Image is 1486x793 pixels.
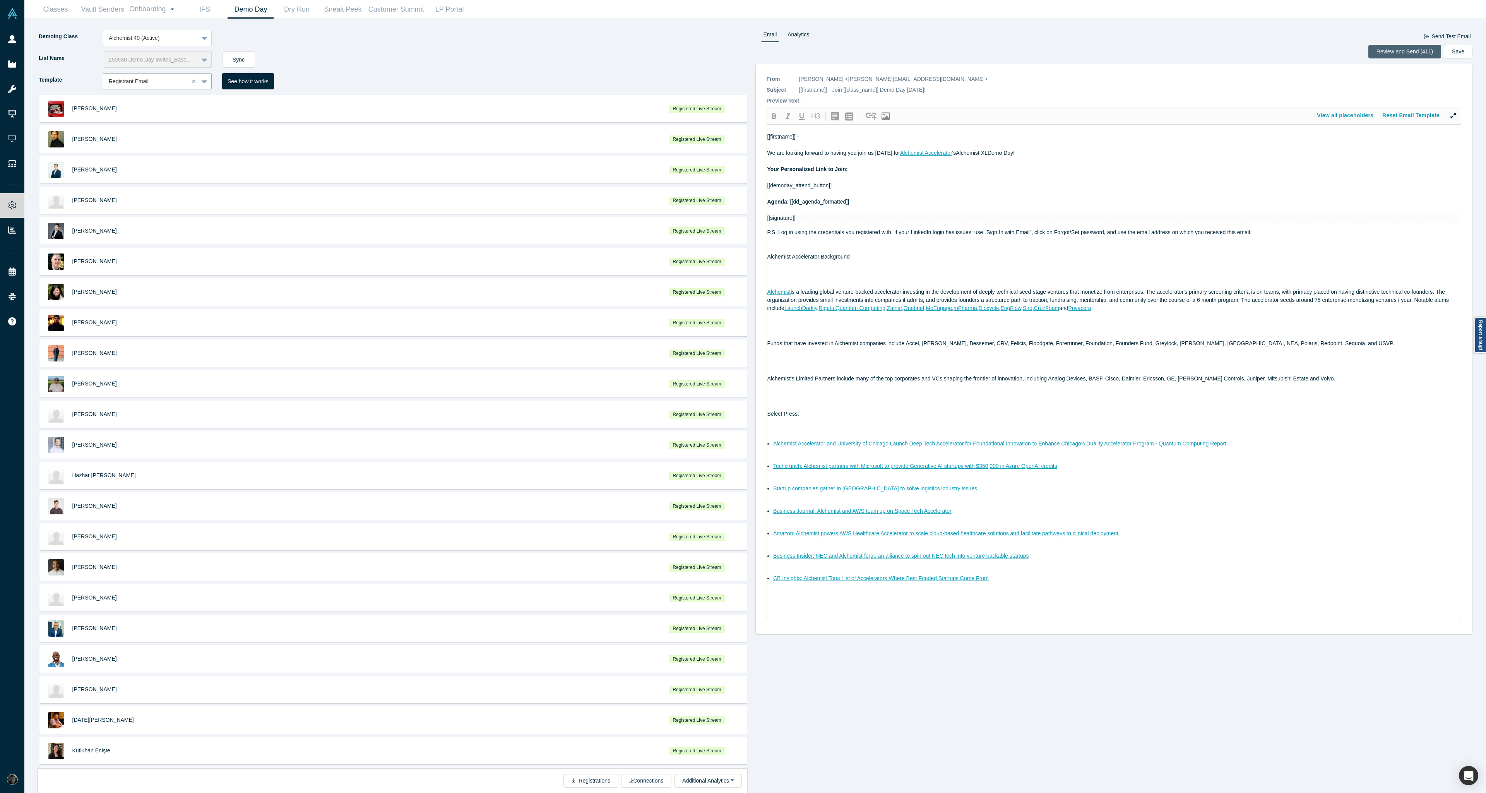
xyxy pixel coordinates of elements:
span: Demo Day! [988,150,1015,156]
span: P.S. Log in using the credentials you registered with. If your LinkedIn login has issues: use "Si... [767,229,1252,235]
a: [PERSON_NAME] [72,350,117,356]
a: [PERSON_NAME] [72,136,117,142]
a: Business Journal: Alchemist and AWS team up on Space Tech Accelerator [773,508,952,514]
span: Registered Live Stream [669,105,725,113]
span: Registered Live Stream [669,288,725,296]
a: Demo Day [228,0,274,19]
span: Your Personalized Link to Join: [767,166,848,172]
a: CB Insights: Alchemist Tops List of Accelerators Where Best Funded Startups Come From [773,575,989,581]
img: Enoch Wong's Profile Image [48,223,64,239]
img: Gyan Kapur's Profile Image [48,315,64,331]
img: Farouk Najjar's Profile Image [48,406,64,423]
img: MJ Kim's Profile Image [48,590,64,606]
a: MoEngage [926,305,952,311]
span: Registered Live Stream [669,686,725,694]
span: Alchemist Accelerator [900,150,952,156]
span: [[firstname]] - [767,134,799,140]
span: : [[dd_agenda_formatted]] [787,199,849,205]
p: Subject [767,86,794,94]
p: Funds that have invested in Alchemist companies include Accel, [PERSON_NAME], Bessemer, CRV, Feli... [767,339,1461,348]
span: [[demoday_attend_button]] [767,182,832,188]
a: [PERSON_NAME] [72,319,117,325]
span: Registered Live Stream [669,533,725,541]
img: Alchemist Vault Logo [7,8,18,19]
a: [PERSON_NAME] [72,197,117,203]
a: Vault Senders [79,0,127,19]
a: [PERSON_NAME] [72,289,117,295]
p: - [805,97,806,105]
a: Customer Summit [366,0,426,19]
p: From [767,75,794,83]
span: Registered Live Stream [669,747,725,755]
a: [DATE][PERSON_NAME] [72,717,134,723]
a: [PERSON_NAME] [72,503,117,509]
span: Registered Live Stream [669,655,725,663]
a: [PERSON_NAME] [72,564,117,570]
p: Preview Text [767,97,799,105]
a: [PERSON_NAME] [72,228,117,234]
button: Review and Send (411) [1368,45,1441,58]
img: Howard Ko's Profile Image [48,682,64,698]
img: David Lane's Profile Image [48,253,64,270]
span: Registered Live Stream [669,472,725,480]
a: Startup companies gather in [GEOGRAPHIC_DATA] to solve logistics industry issues [773,485,977,492]
a: Amazon: Alchemist powers AWS Healthcare Accelerator to scale cloud-based healthcare solutions and... [773,530,1120,536]
span: Registered Live Stream [669,563,725,572]
span: Registered Live Stream [669,594,725,602]
img: Daniel Laury's Profile Image [48,101,64,117]
a: mPharma [954,305,977,311]
img: Rami Chousein's Account [7,774,18,785]
a: IFS [181,0,228,19]
button: Send Test Email [1423,30,1471,43]
span: We are looking forward to having you join us [DATE] for [767,150,900,156]
span: [PERSON_NAME] [72,686,117,692]
span: Registered Live Stream [669,441,725,449]
span: Registered Live Stream [669,349,725,358]
a: Dioxycle [979,305,999,311]
a: Onebrief [904,305,924,311]
p: Select Press: [767,410,1461,418]
a: [PERSON_NAME] [72,594,117,601]
img: Jennifer Wu's Profile Image [48,284,64,300]
a: Siro [1023,305,1032,311]
span: Registered Live Stream [669,625,725,633]
img: Brian Yeh's Profile Image [48,162,64,178]
span: Agenda [767,199,787,205]
a: [PERSON_NAME] [72,533,117,540]
span: Alchemist XL [956,150,988,156]
span: Registered Live Stream [669,258,725,266]
span: [PERSON_NAME] [72,442,117,448]
button: Connections [621,774,671,788]
span: Kutluhan Enişte [72,747,110,754]
img: Kutluhan Enişte's Profile Image [48,743,64,759]
p: [PERSON_NAME] <[PERSON_NAME][EMAIL_ADDRESS][DOMAIN_NAME]> [799,75,988,83]
button: View all placeholders [1313,109,1378,122]
p: [[firstname]] - Join [[class_name]] Demo Day [DATE]! [799,86,926,94]
p: is a leading global venture-backed accelerator investing in the development of deeply technical s... [767,288,1461,312]
div: [[signature]] [767,214,1461,222]
a: [PERSON_NAME] [72,656,117,662]
a: Rigetti Quantum Computing [818,305,885,311]
img: Kartik Agnihotri's Profile Image [48,712,64,728]
a: Classes [33,0,79,19]
a: [PERSON_NAME] [72,411,117,417]
button: Reset Email Template [1378,109,1444,122]
button: Save [1444,45,1472,58]
a: [PERSON_NAME] [72,258,117,264]
a: [PERSON_NAME] [72,105,117,111]
span: Registered Live Stream [669,227,725,235]
a: Business Insider: NEC and Alchemist forge an alliance to spin out NEC tech into venture backable ... [773,553,1029,559]
img: Amit Patel's Profile Image [48,131,64,147]
label: Demoing Class [38,30,103,43]
span: Registered Live Stream [669,166,725,174]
